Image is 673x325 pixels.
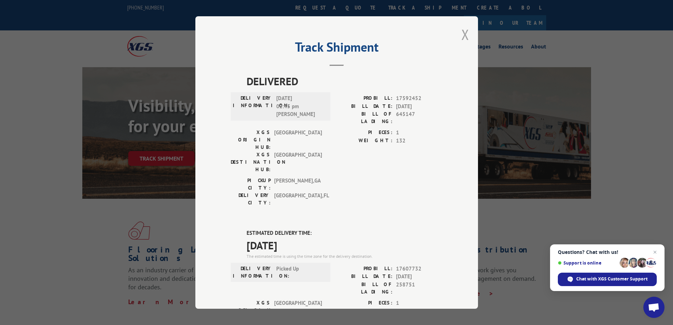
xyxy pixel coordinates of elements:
span: [DATE] 02:45 pm [PERSON_NAME] [276,94,324,118]
span: Questions? Chat with us! [558,249,657,255]
span: [DATE] [396,103,443,111]
label: XGS DESTINATION HUB: [231,151,271,173]
span: Support is online [558,260,617,266]
label: DELIVERY INFORMATION: [233,265,273,280]
span: [DATE] [396,273,443,281]
span: 645147 [396,110,443,125]
span: Close chat [651,248,659,256]
span: [PERSON_NAME] , GA [274,177,322,192]
label: BILL DATE: [337,273,392,281]
span: Chat with XGS Customer Support [576,276,648,282]
h2: Track Shipment [231,42,443,56]
span: 1 [396,129,443,137]
span: [GEOGRAPHIC_DATA] [274,129,322,151]
label: WEIGHT: [337,307,392,315]
span: DELIVERED [247,73,443,89]
span: [DATE] [247,237,443,253]
label: BILL OF LADING: [337,110,392,125]
span: 258751 [396,281,443,296]
label: ESTIMATED DELIVERY TIME: [247,229,443,237]
label: DELIVERY CITY: [231,192,271,207]
label: XGS ORIGIN HUB: [231,299,271,321]
label: PROBILL: [337,265,392,273]
span: 1058 [396,307,443,315]
label: XGS ORIGIN HUB: [231,129,271,151]
div: Open chat [643,297,665,318]
label: PROBILL: [337,94,392,103]
span: [GEOGRAPHIC_DATA] [274,151,322,173]
label: PICKUP CITY: [231,177,271,192]
label: BILL DATE: [337,103,392,111]
label: PIECES: [337,129,392,137]
span: 17607732 [396,265,443,273]
label: BILL OF LADING: [337,281,392,296]
span: Picked Up [276,265,324,280]
span: 1 [396,299,443,307]
label: WEIGHT: [337,137,392,145]
span: [GEOGRAPHIC_DATA] [274,299,322,321]
span: 17592452 [396,94,443,103]
label: DELIVERY INFORMATION: [233,94,273,118]
div: Chat with XGS Customer Support [558,273,657,286]
div: The estimated time is using the time zone for the delivery destination. [247,253,443,260]
label: PIECES: [337,299,392,307]
span: 132 [396,137,443,145]
button: Close modal [461,25,469,44]
span: [GEOGRAPHIC_DATA] , FL [274,192,322,207]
